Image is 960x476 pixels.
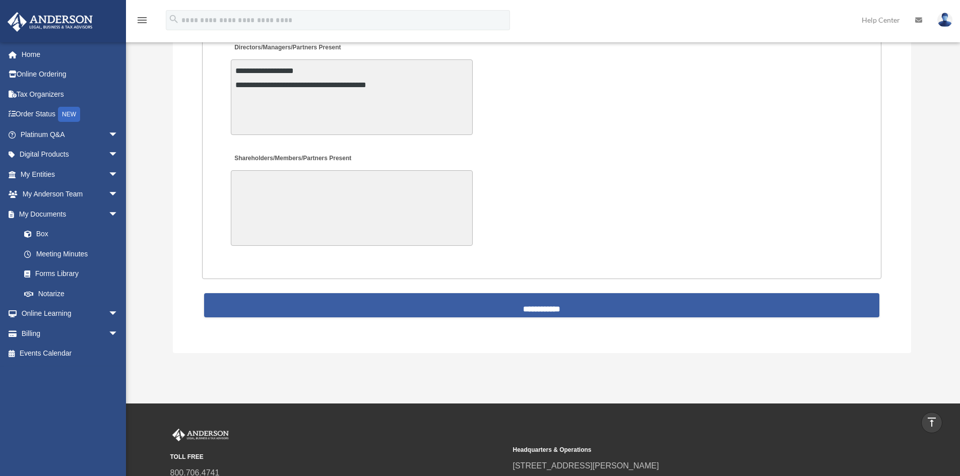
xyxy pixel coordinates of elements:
label: Shareholders/Members/Partners Present [231,152,354,166]
i: menu [136,14,148,26]
a: vertical_align_top [921,412,942,433]
a: My Entitiesarrow_drop_down [7,164,134,184]
a: Order StatusNEW [7,104,134,125]
a: Box [14,224,134,244]
a: Forms Library [14,264,134,284]
a: menu [136,18,148,26]
small: Headquarters & Operations [513,445,849,455]
i: vertical_align_top [926,416,938,428]
label: Directors/Managers/Partners Present [231,41,344,54]
a: Notarize [14,284,134,304]
a: Events Calendar [7,344,134,364]
span: arrow_drop_down [108,304,129,324]
i: search [168,14,179,25]
img: Anderson Advisors Platinum Portal [5,12,96,32]
span: arrow_drop_down [108,323,129,344]
a: Online Ordering [7,64,134,85]
a: Billingarrow_drop_down [7,323,134,344]
a: My Documentsarrow_drop_down [7,204,134,224]
span: arrow_drop_down [108,204,129,225]
a: Online Learningarrow_drop_down [7,304,134,324]
a: Platinum Q&Aarrow_drop_down [7,124,134,145]
span: arrow_drop_down [108,145,129,165]
span: arrow_drop_down [108,124,129,145]
span: arrow_drop_down [108,164,129,185]
small: TOLL FREE [170,452,506,462]
a: Digital Productsarrow_drop_down [7,145,134,165]
a: Home [7,44,134,64]
div: NEW [58,107,80,122]
span: arrow_drop_down [108,184,129,205]
a: My Anderson Teamarrow_drop_down [7,184,134,205]
a: Meeting Minutes [14,244,129,264]
a: Tax Organizers [7,84,134,104]
img: User Pic [937,13,952,27]
img: Anderson Advisors Platinum Portal [170,429,231,442]
a: [STREET_ADDRESS][PERSON_NAME] [513,461,659,470]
